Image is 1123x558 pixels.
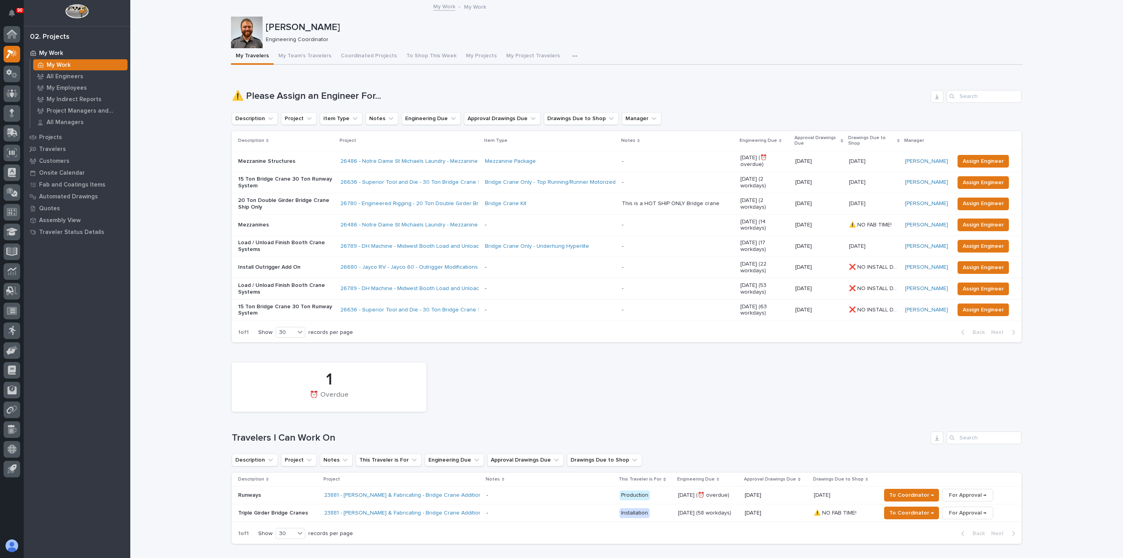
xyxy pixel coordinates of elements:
[308,530,353,537] p: records per page
[232,524,255,543] p: 1 of 1
[884,489,939,501] button: To Coordinator →
[905,179,948,186] a: [PERSON_NAME]
[740,219,789,232] p: [DATE] (14 workdays)
[848,134,895,148] p: Drawings Due to Shop
[485,285,616,292] p: -
[745,510,807,517] p: [DATE]
[232,90,928,102] h1: ⚠️ Please Assign an Engineer For...
[963,263,1004,272] span: Assign Engineer
[744,475,796,484] p: Approval Drawings Due
[232,236,1022,257] tr: Load / Unload Finish Booth Crane Systems26789 - DH Machine - Midwest Booth Load and Unload Statio...
[402,48,461,65] button: To Shop This Week
[904,136,924,145] p: Manager
[281,454,317,466] button: Project
[949,490,986,500] span: For Approval →
[958,198,1009,210] button: Assign Engineer
[308,329,353,336] p: records per page
[232,172,1022,193] tr: 15 Ton Bridge Crane 30 Ton Runway System26636 - Superior Tool and Die - 30 Ton Bridge Crane Syste...
[884,507,939,519] button: To Coordinator →
[324,492,482,499] a: 23881 - [PERSON_NAME] & Fabricating - Bridge Crane Addition
[622,222,623,228] div: -
[849,262,900,271] p: ❌ NO INSTALL DATE!
[849,220,893,228] p: ⚠️ NO FAB TIME!
[740,304,789,317] p: [DATE] (63 workdays)
[39,193,98,200] p: Automated Drawings
[849,156,867,165] p: [DATE]
[232,278,1022,300] tr: Load / Unload Finish Booth Crane Systems26789 - DH Machine - Midwest Booth Load and Unload Statio...
[849,241,867,250] p: [DATE]
[30,82,130,93] a: My Employees
[274,48,336,65] button: My Team's Travelers
[47,73,83,80] p: All Engineers
[963,220,1004,230] span: Assign Engineer
[340,136,356,145] p: Project
[47,85,87,92] p: My Employees
[340,307,560,313] a: 26636 - Superior Tool and Die - 30 Ton Bridge Crane System (2) 15 Ton Double Girder
[276,530,295,538] div: 30
[963,305,1004,315] span: Assign Engineer
[39,181,105,189] p: Fab and Coatings Items
[24,190,130,202] a: Automated Drawings
[942,489,993,501] button: For Approval →
[501,48,565,65] button: My Project Travelers
[958,261,1009,274] button: Assign Engineer
[39,134,62,141] p: Projects
[622,243,623,250] div: -
[991,530,1008,537] span: Next
[340,243,499,250] a: 26789 - DH Machine - Midwest Booth Load and Unload Station
[39,50,63,57] p: My Work
[622,285,623,292] div: -
[433,2,455,11] a: My Work
[30,59,130,70] a: My Work
[320,454,353,466] button: Notes
[958,219,1009,231] button: Assign Engineer
[232,323,255,342] p: 1 of 1
[567,454,642,466] button: Drawings Due to Shop
[795,264,843,271] p: [DATE]
[340,179,560,186] a: 26636 - Superior Tool and Die - 30 Ton Bridge Crane System (2) 15 Ton Double Girder
[323,475,340,484] p: Project
[39,158,69,165] p: Customers
[795,222,843,228] p: [DATE]
[905,307,948,313] a: [PERSON_NAME]
[245,391,413,407] div: ⏰ Overdue
[464,2,486,11] p: My Work
[963,241,1004,251] span: Assign Engineer
[464,112,541,125] button: Approval Drawings Due
[485,179,616,186] a: Bridge Crane Only - Top Running/Runner Motorized
[485,200,526,207] a: Bridge Crane Kit
[324,510,482,517] a: 23881 - [PERSON_NAME] & Fabricating - Bridge Crane Addition
[65,4,88,19] img: Workspace Logo
[238,197,334,211] p: 20 Ton Double Girder Bridge Crane Ship Only
[30,71,130,82] a: All Engineers
[487,454,564,466] button: Approval Drawings Due
[946,432,1022,444] div: Search
[340,264,478,271] a: 26680 - Jayco RV - Jayco 60 - Outrigger Modifications
[39,217,81,224] p: Assembly View
[968,329,985,336] span: Back
[622,158,623,165] div: -
[366,112,398,125] button: Notes
[946,90,1022,103] div: Search
[24,226,130,238] a: Traveler Status Details
[814,490,832,499] p: [DATE]
[336,48,402,65] button: Coordinated Projects
[740,155,789,168] p: [DATE] (⏰ overdue)
[740,261,789,274] p: [DATE] (22 workdays)
[963,178,1004,187] span: Assign Engineer
[905,200,948,207] a: [PERSON_NAME]
[889,508,934,518] span: To Coordinator →
[39,229,104,236] p: Traveler Status Details
[849,177,867,186] p: [DATE]
[485,307,616,313] p: -
[4,537,20,554] button: users-avatar
[740,239,789,253] p: [DATE] (17 workdays)
[47,62,71,69] p: My Work
[30,94,130,105] a: My Indirect Reports
[795,200,843,207] p: [DATE]
[47,119,84,126] p: All Managers
[232,112,278,125] button: Description
[620,508,650,518] div: Installation
[889,490,934,500] span: To Coordinator →
[10,9,20,22] div: Notifications90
